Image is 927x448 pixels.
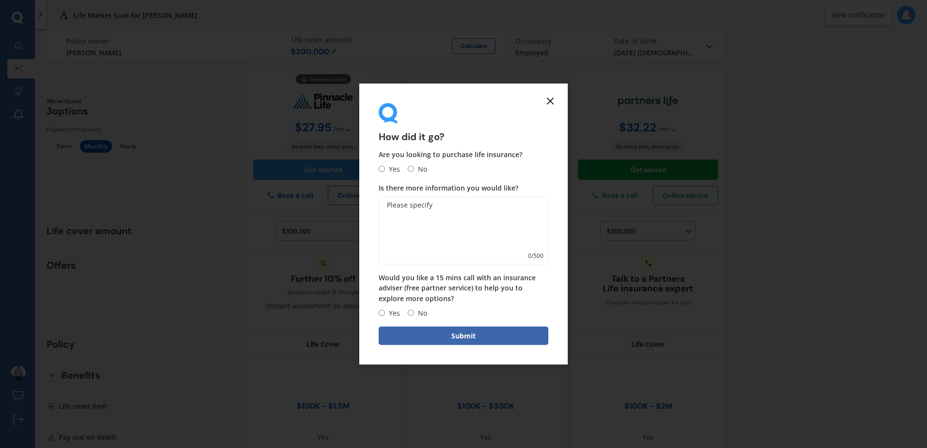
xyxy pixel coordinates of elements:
[414,307,427,319] span: No
[408,310,414,316] input: No
[379,166,385,172] input: Yes
[379,326,548,345] button: Submit
[385,307,400,319] span: Yes
[379,149,522,159] span: Are you looking to purchase life insurance?
[408,166,414,172] input: No
[379,273,536,303] span: Would you like a 15 mins call with an insurance adviser (free partner service) to help you to exp...
[385,163,400,175] span: Yes
[379,310,385,316] input: Yes
[379,183,518,192] span: Is there more information you would like?
[414,163,427,175] span: No
[379,103,548,142] div: How did it go?
[528,251,543,261] span: 0 / 500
